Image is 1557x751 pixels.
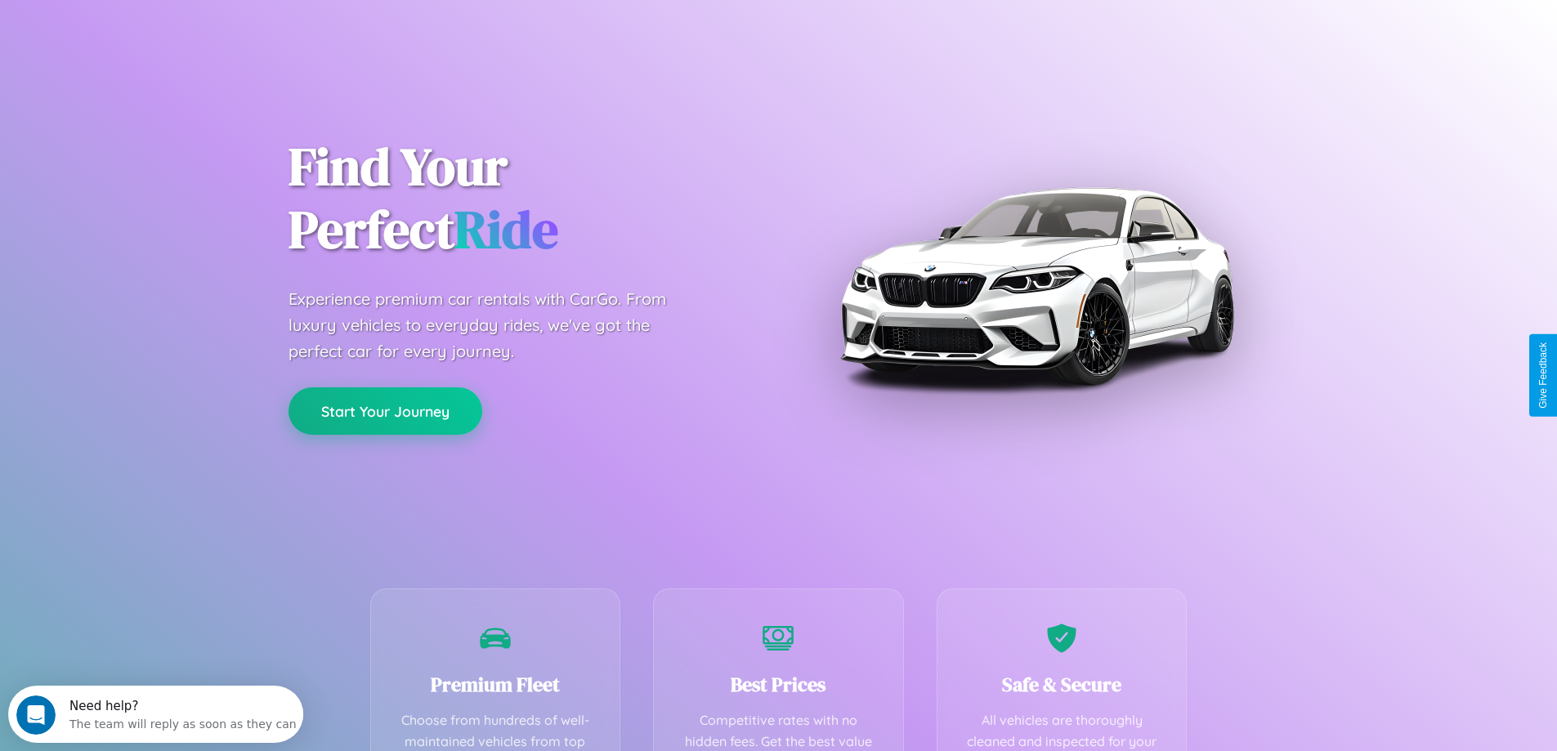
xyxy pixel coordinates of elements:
span: Ride [454,194,558,265]
h1: Find Your Perfect [289,136,754,262]
button: Start Your Journey [289,387,482,435]
h3: Safe & Secure [962,671,1162,698]
iframe: Intercom live chat discovery launcher [8,686,303,743]
div: Need help? [61,14,289,27]
div: Give Feedback [1537,342,1549,409]
div: Open Intercom Messenger [7,7,304,51]
img: Premium BMW car rental vehicle [832,82,1241,490]
p: Experience premium car rentals with CarGo. From luxury vehicles to everyday rides, we've got the ... [289,286,697,364]
div: The team will reply as soon as they can [61,27,289,44]
h3: Best Prices [678,671,879,698]
iframe: Intercom live chat [16,695,56,735]
h3: Premium Fleet [396,671,596,698]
